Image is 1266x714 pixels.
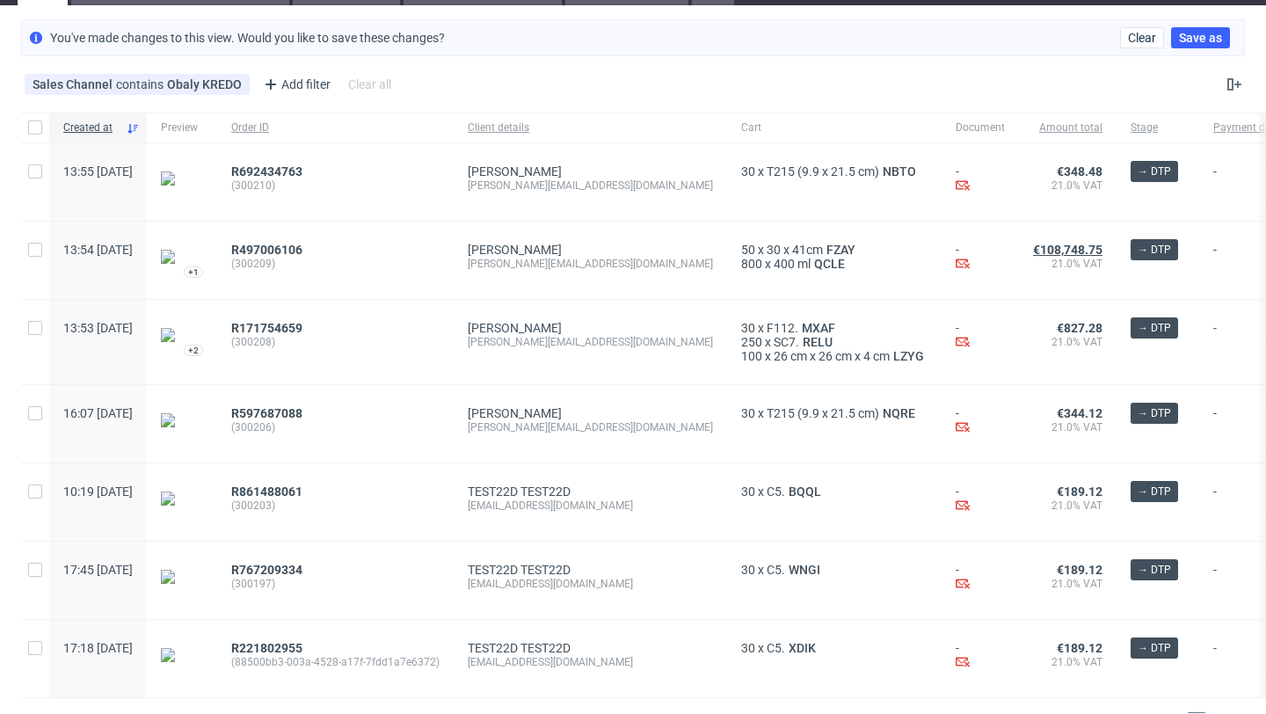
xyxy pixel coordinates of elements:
[741,349,762,363] span: 100
[468,655,713,669] div: [EMAIL_ADDRESS][DOMAIN_NAME]
[1057,164,1102,178] span: €348.48
[468,577,713,591] div: [EMAIL_ADDRESS][DOMAIN_NAME]
[231,406,306,420] a: R597687088
[231,406,302,420] span: R597687088
[116,77,167,91] span: contains
[767,243,823,257] span: 30 x 41cm
[1033,243,1102,257] span: €108,748.75
[956,406,1005,437] div: -
[1033,257,1102,271] span: 21.0% VAT
[1138,164,1171,179] span: → DTP
[1033,499,1102,513] span: 21.0% VAT
[799,335,836,349] a: RELU
[741,335,928,349] div: x
[161,328,203,342] img: version_two_editor_design
[767,406,879,420] span: T215 (9.9 x 21.5 cm)
[468,335,713,349] div: [PERSON_NAME][EMAIL_ADDRESS][DOMAIN_NAME]
[956,321,1005,352] div: -
[956,120,1005,135] span: Document
[741,164,928,178] div: x
[741,406,928,420] div: x
[741,641,755,655] span: 30
[231,563,306,577] a: R767209334
[161,413,203,427] img: version_two_editor_design
[161,120,203,135] span: Preview
[1179,32,1222,44] span: Save as
[1033,420,1102,434] span: 21.0% VAT
[767,484,785,499] span: C5.
[231,484,306,499] a: R861488061
[823,243,859,257] a: FZAY
[468,484,571,499] a: TEST22D TEST22D
[741,243,755,257] span: 50
[63,484,133,499] span: 10:19 [DATE]
[1138,484,1171,499] span: → DTP
[741,406,755,420] span: 30
[468,641,571,655] a: TEST22D TEST22D
[1057,641,1102,655] span: €189.12
[741,120,928,135] span: Cart
[741,321,928,335] div: x
[167,77,242,91] div: Obaly KREDO
[468,420,713,434] div: [PERSON_NAME][EMAIL_ADDRESS][DOMAIN_NAME]
[1128,32,1156,44] span: Clear
[468,178,713,193] div: [PERSON_NAME][EMAIL_ADDRESS][DOMAIN_NAME]
[231,484,302,499] span: R861488061
[231,335,440,349] span: (300208)
[231,243,302,257] span: R497006106
[345,72,395,97] div: Clear all
[1138,405,1171,421] span: → DTP
[741,243,928,257] div: x
[63,120,119,135] span: Created at
[231,655,440,669] span: (88500bb3-003a-4528-a17f-7fdd1a7e6372)
[1057,406,1102,420] span: €344.12
[161,648,203,662] img: version_two_editor_design
[1138,320,1171,336] span: → DTP
[879,164,920,178] a: NBTO
[1120,27,1164,48] button: Clear
[879,406,919,420] a: NQRE
[468,243,562,257] a: [PERSON_NAME]
[741,335,762,349] span: 250
[767,641,785,655] span: C5.
[774,335,799,349] span: SC7.
[231,243,306,257] a: R497006106
[741,484,755,499] span: 30
[741,641,928,655] div: x
[161,570,203,584] img: version_two_editor_design
[741,563,928,577] div: x
[741,321,755,335] span: 30
[774,257,811,271] span: 400 ml
[785,484,825,499] a: BQQL
[811,257,848,271] a: QCLE
[785,641,819,655] a: XDIK
[956,164,1005,195] div: -
[798,321,839,335] a: MXAF
[231,178,440,193] span: (300210)
[257,70,334,98] div: Add filter
[741,164,755,178] span: 30
[1057,563,1102,577] span: €189.12
[161,250,203,264] img: version_two_editor_design
[1033,120,1102,135] span: Amount total
[468,321,562,335] a: [PERSON_NAME]
[1033,655,1102,669] span: 21.0% VAT
[63,243,133,257] span: 13:54 [DATE]
[741,484,928,499] div: x
[33,77,116,91] span: Sales Channel
[1171,27,1230,48] button: Save as
[1057,321,1102,335] span: €827.28
[188,346,199,355] div: +2
[741,257,928,271] div: x
[231,641,302,655] span: R221802955
[161,492,203,506] img: version_two_editor_design
[956,641,1005,672] div: -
